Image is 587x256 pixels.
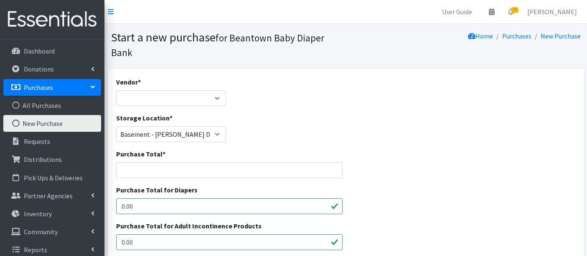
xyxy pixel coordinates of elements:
[116,113,173,123] label: Storage Location
[3,5,101,33] img: HumanEssentials
[24,228,58,236] p: Community
[24,174,83,182] p: Pick Ups & Deliveries
[435,3,479,20] a: User Guide
[116,185,198,195] label: Purchase Total for Diapers
[111,30,343,59] h1: Start a new purchase
[116,149,165,159] label: Purchase Total
[24,83,53,92] p: Purchases
[3,97,101,114] a: All Purchases
[163,150,165,158] abbr: required
[541,32,581,40] a: New Purchase
[3,223,101,240] a: Community
[138,78,141,86] abbr: required
[24,137,50,146] p: Requests
[24,65,54,73] p: Donations
[511,7,518,13] span: 13
[24,47,55,55] p: Dashboard
[3,115,101,132] a: New Purchase
[521,3,584,20] a: [PERSON_NAME]
[3,187,101,204] a: Partner Agencies
[170,114,173,122] abbr: required
[111,32,324,59] small: for Beantown Baby Diaper Bank
[3,43,101,59] a: Dashboard
[468,32,493,40] a: Home
[502,32,531,40] a: Purchases
[3,151,101,168] a: Distributions
[3,133,101,150] a: Requests
[3,79,101,96] a: Purchases
[116,221,262,231] label: Purchase Total for Adult Incontinence Products
[3,169,101,186] a: Pick Ups & Deliveries
[24,210,52,218] p: Inventory
[24,246,47,254] p: Reports
[501,3,521,20] a: 13
[24,192,73,200] p: Partner Agencies
[3,205,101,222] a: Inventory
[116,77,141,87] label: Vendor
[24,155,62,164] p: Distributions
[3,61,101,77] a: Donations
